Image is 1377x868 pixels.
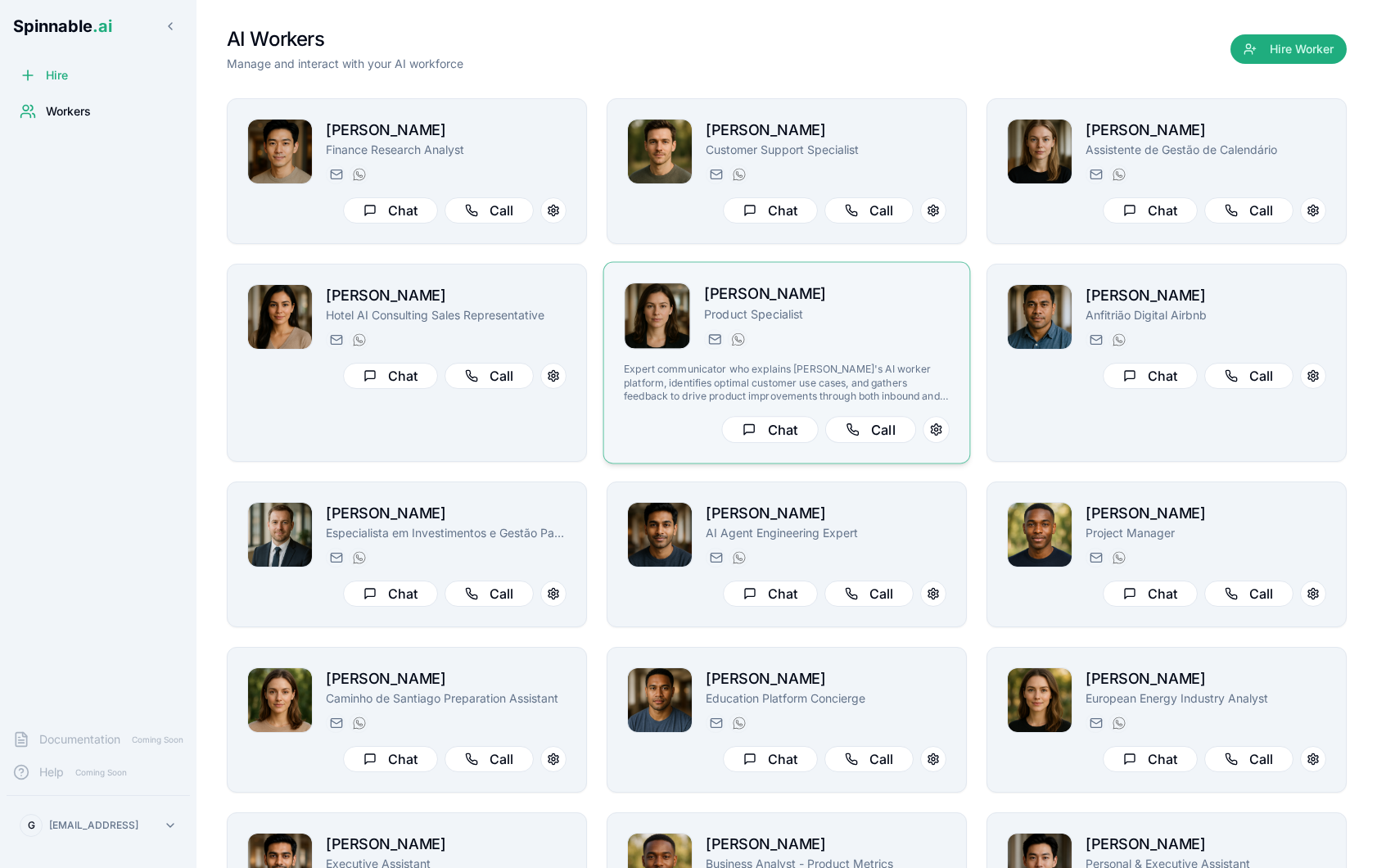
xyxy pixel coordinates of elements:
[349,330,368,350] button: WhatsApp
[39,764,64,780] span: Help
[824,581,914,607] button: Call
[326,142,567,158] p: Finance Research Analyst
[1086,548,1105,567] button: Send email to brian.robinson@getspinnable.ai
[729,713,748,733] button: WhatsApp
[706,119,946,142] h2: [PERSON_NAME]
[1230,43,1347,59] a: Hire Worker
[1204,746,1293,772] button: Call
[706,142,946,158] p: Customer Support Specialist
[1086,667,1326,690] h2: [PERSON_NAME]
[1230,34,1347,64] button: Hire Worker
[1204,363,1293,389] button: Call
[1086,284,1326,307] h2: [PERSON_NAME]
[1086,690,1326,707] p: European Energy Industry Analyst
[704,306,950,323] p: Product Specialist
[733,168,746,181] img: WhatsApp
[326,525,567,541] p: Especialista em Investimentos e Gestão Patrimonial
[1086,119,1326,142] h2: [PERSON_NAME]
[624,363,950,403] p: Expert communicator who explains [PERSON_NAME]'s AI worker platform, identifies optimal customer ...
[1103,197,1198,224] button: Chat
[721,416,818,443] button: Chat
[343,197,438,224] button: Chat
[248,120,312,183] img: Scott Jung
[445,581,534,607] button: Call
[706,690,946,707] p: Education Platform Concierge
[1008,668,1072,732] img: Daniela Anderson
[13,16,112,36] span: Spinnable
[1086,525,1326,541] p: Project Manager
[723,197,818,224] button: Chat
[1086,165,1105,184] button: Send email to nina.omar@getspinnable.ai
[326,833,567,856] h2: [PERSON_NAME]
[1113,333,1126,346] img: WhatsApp
[1204,581,1293,607] button: Call
[326,690,567,707] p: Caminho de Santiago Preparation Assistant
[1086,502,1326,525] h2: [PERSON_NAME]
[706,502,946,525] h2: [PERSON_NAME]
[326,502,567,525] h2: [PERSON_NAME]
[353,551,366,564] img: WhatsApp
[326,713,345,733] button: Send email to gloria.simon@getspinnable.ai
[70,765,132,780] span: Coming Soon
[706,833,946,856] h2: [PERSON_NAME]
[13,809,183,842] button: G[EMAIL_ADDRESS]
[93,16,112,36] span: .ai
[326,307,567,323] p: Hotel AI Consulting Sales Representative
[349,165,368,184] button: WhatsApp
[227,56,463,72] p: Manage and interact with your AI workforce
[39,731,120,748] span: Documentation
[628,120,692,183] img: Owen Leroy
[326,165,345,184] button: Send email to scott.jung@getspinnable.ai
[46,103,91,120] span: Workers
[1086,833,1326,856] h2: [PERSON_NAME]
[248,285,312,349] img: Rita Mansoor
[49,819,138,832] p: [EMAIL_ADDRESS]
[733,717,746,730] img: WhatsApp
[127,732,188,748] span: Coming Soon
[349,713,368,733] button: WhatsApp
[248,503,312,567] img: Paul Santos
[343,363,438,389] button: Chat
[704,283,950,306] h2: [PERSON_NAME]
[353,168,366,181] img: WhatsApp
[706,667,946,690] h2: [PERSON_NAME]
[1103,581,1198,607] button: Chat
[733,551,746,564] img: WhatsApp
[1108,330,1128,350] button: WhatsApp
[343,746,438,772] button: Chat
[628,668,692,732] img: Michael Taufa
[248,668,312,732] img: Gloria Simon
[824,746,914,772] button: Call
[1113,168,1126,181] img: WhatsApp
[723,746,818,772] button: Chat
[1086,330,1105,350] button: Send email to joao.vai@getspinnable.ai
[1108,548,1128,567] button: WhatsApp
[1008,120,1072,183] img: Nina Omar
[729,165,748,184] button: WhatsApp
[1108,713,1128,733] button: WhatsApp
[704,329,724,349] button: Send email to amelia.green@getspinnable.ai
[1113,717,1126,730] img: WhatsApp
[825,416,916,443] button: Call
[353,333,366,346] img: WhatsApp
[628,503,692,567] img: Manuel Mehta
[706,713,725,733] button: Send email to michael.taufa@getspinnable.ai
[706,165,725,184] button: Send email to owen.leroy@getspinnable.ai
[445,746,534,772] button: Call
[706,548,725,567] button: Send email to manuel.mehta@getspinnable.ai
[732,332,745,346] img: WhatsApp
[1008,285,1072,349] img: João Vai
[1113,551,1126,564] img: WhatsApp
[728,329,747,349] button: WhatsApp
[1086,713,1105,733] button: Send email to daniela.anderson@getspinnable.ai
[227,26,463,52] h1: AI Workers
[723,581,818,607] button: Chat
[343,581,438,607] button: Chat
[625,283,690,349] img: Amelia Green
[349,548,368,567] button: WhatsApp
[706,525,946,541] p: AI Agent Engineering Expert
[1008,503,1072,567] img: Brian Robinson
[1204,197,1293,224] button: Call
[1108,165,1128,184] button: WhatsApp
[326,667,567,690] h2: [PERSON_NAME]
